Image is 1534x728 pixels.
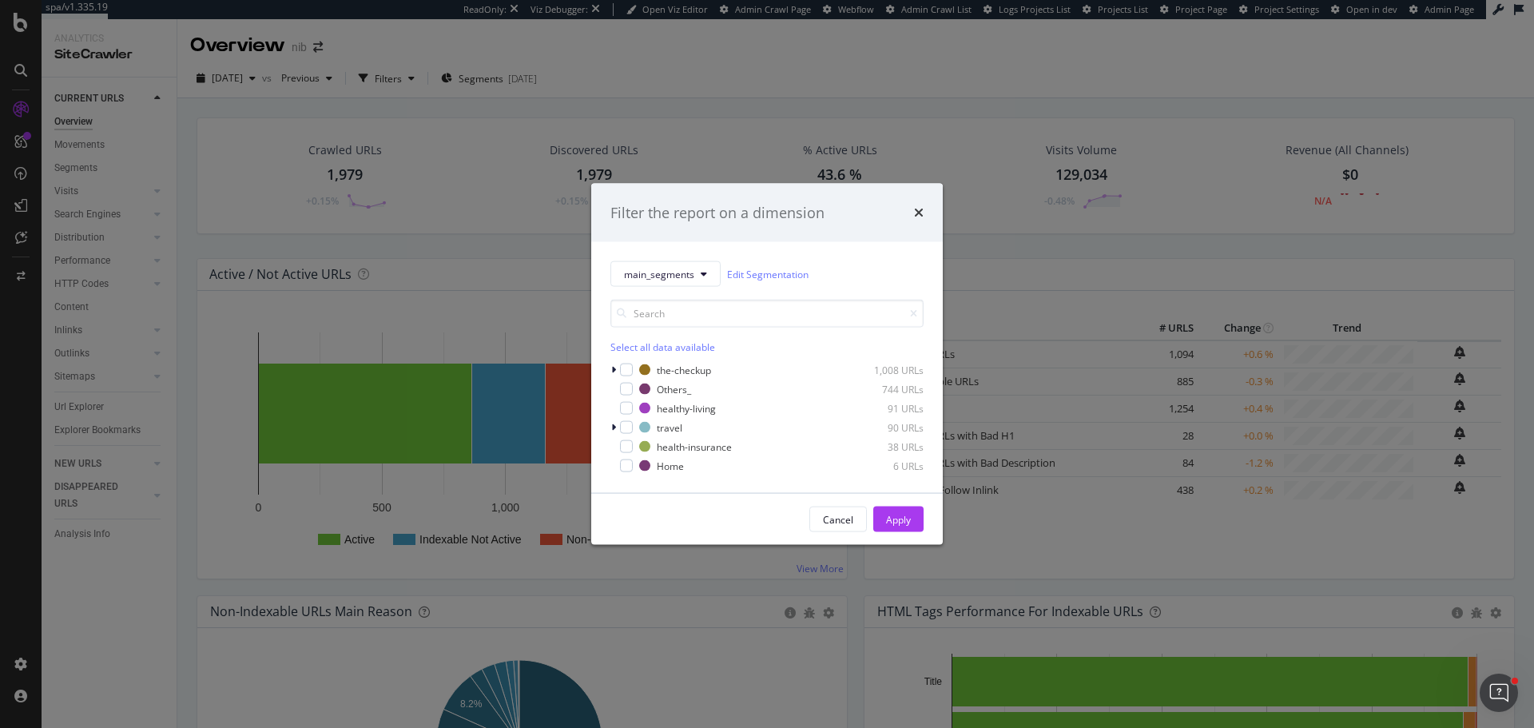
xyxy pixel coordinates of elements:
[727,265,809,282] a: Edit Segmentation
[845,363,924,376] div: 1,008 URLs
[845,440,924,453] div: 38 URLs
[873,507,924,532] button: Apply
[657,401,716,415] div: healthy-living
[610,202,825,223] div: Filter the report on a dimension
[845,459,924,472] div: 6 URLs
[809,507,867,532] button: Cancel
[657,440,732,453] div: health-insurance
[823,512,853,526] div: Cancel
[610,300,924,328] input: Search
[914,202,924,223] div: times
[845,401,924,415] div: 91 URLs
[591,183,943,545] div: modal
[610,340,924,354] div: Select all data available
[657,363,711,376] div: the-checkup
[657,420,682,434] div: travel
[657,459,684,472] div: Home
[845,420,924,434] div: 90 URLs
[845,382,924,396] div: 744 URLs
[657,382,691,396] div: Others_
[1480,674,1518,712] iframe: Intercom live chat
[610,261,721,287] button: main_segments
[624,267,694,280] span: main_segments
[886,512,911,526] div: Apply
